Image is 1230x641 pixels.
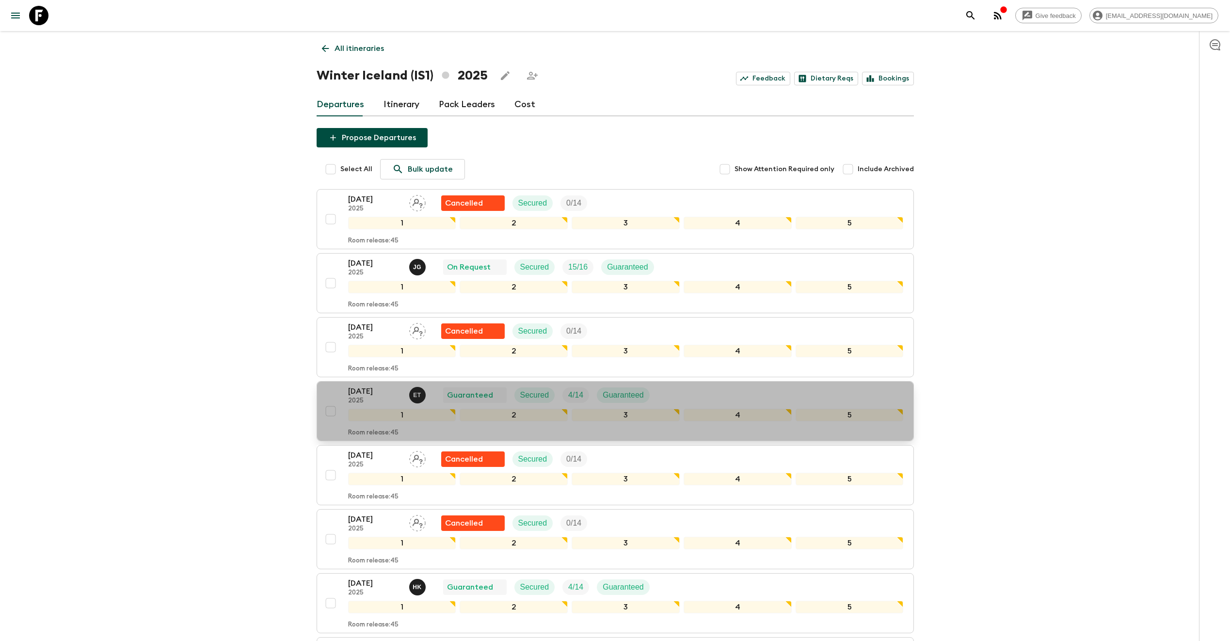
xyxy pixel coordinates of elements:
span: Assign pack leader [409,326,426,334]
p: 4 / 14 [568,581,583,593]
p: On Request [447,261,491,273]
span: Give feedback [1030,12,1081,19]
div: 5 [796,409,904,421]
span: Assign pack leader [409,454,426,462]
div: Trip Fill [560,323,587,339]
button: ET [409,387,428,403]
p: [DATE] [348,449,401,461]
p: 0 / 14 [566,325,581,337]
p: E T [413,391,421,399]
div: 1 [348,601,456,613]
h1: Winter Iceland (IS1) 2025 [317,66,488,85]
button: [DATE]2025Assign pack leaderFlash Pack cancellationSecuredTrip Fill12345Room release:45 [317,509,914,569]
p: Cancelled [445,453,483,465]
p: 0 / 14 [566,197,581,209]
span: Share this itinerary [523,66,542,85]
p: Room release: 45 [348,493,399,501]
div: 2 [460,281,568,293]
p: Guaranteed [447,389,493,401]
div: 4 [684,345,792,357]
a: Bulk update [380,159,465,179]
p: 2025 [348,461,401,469]
div: 5 [796,345,904,357]
div: Secured [512,451,553,467]
div: 3 [572,345,680,357]
span: [EMAIL_ADDRESS][DOMAIN_NAME] [1101,12,1218,19]
p: 15 / 16 [568,261,588,273]
button: search adventures [961,6,980,25]
a: Itinerary [383,93,419,116]
button: [DATE]2025Assign pack leaderFlash Pack cancellationSecuredTrip Fill12345Room release:45 [317,189,914,249]
p: Secured [518,517,547,529]
div: 4 [684,473,792,485]
div: Secured [512,515,553,531]
div: Secured [514,259,555,275]
span: Include Archived [858,164,914,174]
button: [DATE]2025Esther ThorvaldsGuaranteedSecuredTrip FillGuaranteed12345Room release:45 [317,381,914,441]
p: Guaranteed [607,261,648,273]
a: Feedback [736,72,790,85]
button: [DATE]2025Jón GísliOn RequestSecuredTrip FillGuaranteed12345Room release:45 [317,253,914,313]
div: Flash Pack cancellation [441,323,505,339]
button: menu [6,6,25,25]
div: 1 [348,281,456,293]
p: 2025 [348,589,401,597]
div: Secured [514,387,555,403]
div: 5 [796,537,904,549]
p: 2025 [348,333,401,341]
div: 3 [572,473,680,485]
div: Trip Fill [560,515,587,531]
p: Room release: 45 [348,365,399,373]
div: 1 [348,345,456,357]
p: Room release: 45 [348,557,399,565]
p: Guaranteed [447,581,493,593]
p: Cancelled [445,325,483,337]
a: All itineraries [317,39,389,58]
div: 2 [460,473,568,485]
a: Pack Leaders [439,93,495,116]
p: Room release: 45 [348,301,399,309]
p: Room release: 45 [348,429,399,437]
button: [DATE]2025Hanna Kristín MásdóttirGuaranteedSecuredTrip FillGuaranteed12345Room release:45 [317,573,914,633]
p: [DATE] [348,513,401,525]
div: 1 [348,473,456,485]
button: Propose Departures [317,128,428,147]
div: 4 [684,217,792,229]
p: Guaranteed [603,581,644,593]
a: Departures [317,93,364,116]
p: J G [413,263,421,271]
p: 2025 [348,397,401,405]
button: JG [409,259,428,275]
div: 3 [572,281,680,293]
div: Secured [512,195,553,211]
span: Select All [340,164,372,174]
div: 2 [460,217,568,229]
div: 3 [572,601,680,613]
p: Secured [520,261,549,273]
div: Flash Pack cancellation [441,195,505,211]
p: 2025 [348,525,401,533]
p: Secured [518,325,547,337]
div: 4 [684,281,792,293]
div: 2 [460,345,568,357]
p: Bulk update [408,163,453,175]
div: 1 [348,409,456,421]
div: 3 [572,537,680,549]
a: Bookings [862,72,914,85]
a: Cost [514,93,535,116]
div: 4 [684,409,792,421]
p: Cancelled [445,197,483,209]
p: Secured [518,197,547,209]
p: Secured [518,453,547,465]
div: 5 [796,601,904,613]
div: Flash Pack cancellation [441,515,505,531]
span: Show Attention Required only [735,164,834,174]
div: [EMAIL_ADDRESS][DOMAIN_NAME] [1089,8,1218,23]
a: Dietary Reqs [794,72,858,85]
div: 5 [796,281,904,293]
p: 4 / 14 [568,389,583,401]
span: Jón Gísli [409,262,428,270]
div: 5 [796,217,904,229]
span: Assign pack leader [409,198,426,206]
div: 5 [796,473,904,485]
